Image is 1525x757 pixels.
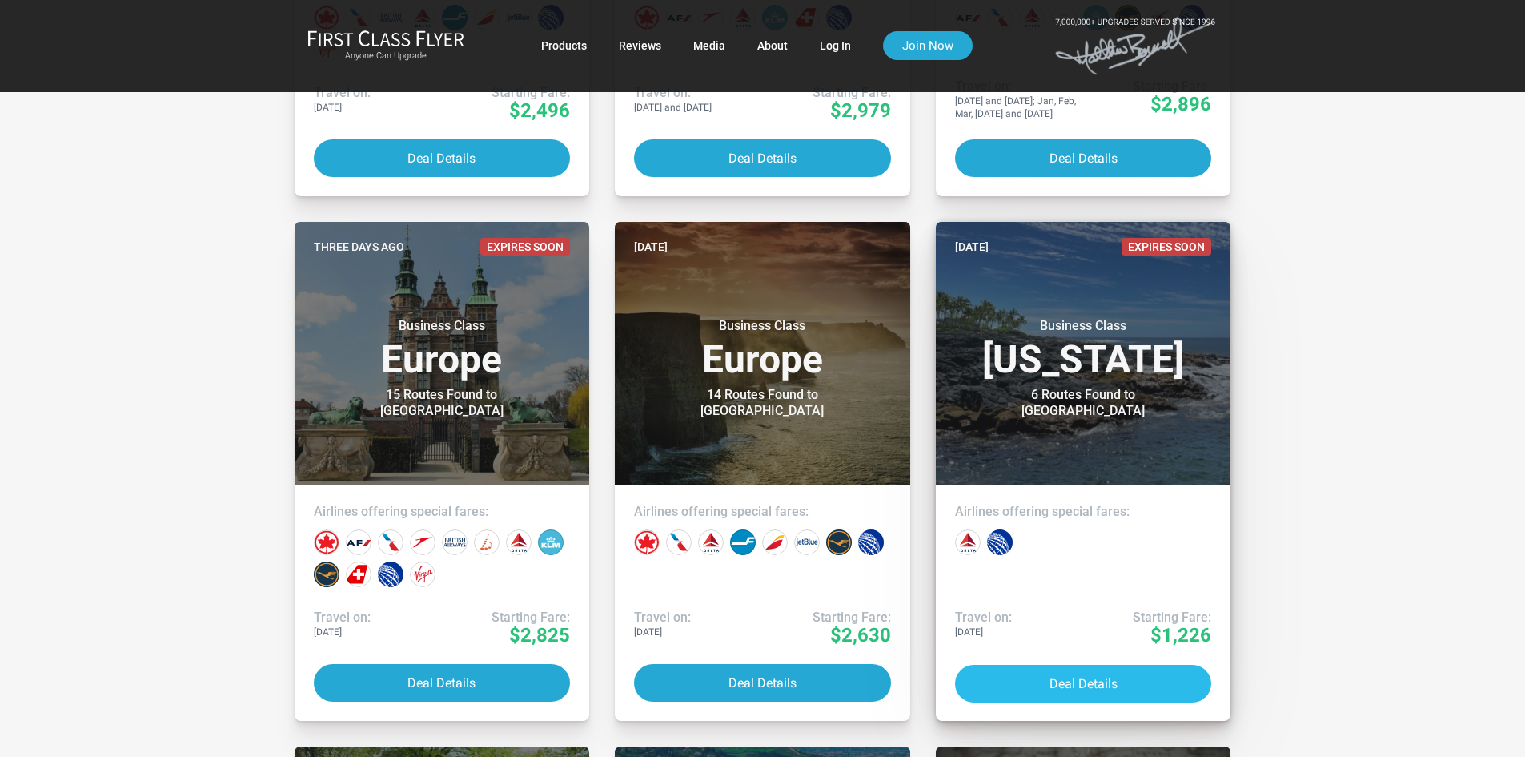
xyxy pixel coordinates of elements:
h3: [US_STATE] [955,318,1212,379]
div: Air Canada [634,529,660,555]
div: American Airlines [378,529,403,555]
div: Delta Airlines [698,529,724,555]
time: Three days ago [314,238,404,256]
div: British Airways [442,529,468,555]
div: Delta Airlines [955,529,981,555]
button: Deal Details [314,664,571,702]
div: Lufthansa [826,529,852,555]
div: United [987,529,1013,555]
div: Delta Airlines [506,529,532,555]
span: Expires Soon [480,238,570,256]
button: Deal Details [634,664,891,702]
div: Finnair [730,529,756,555]
div: Lufthansa [314,562,339,587]
button: Deal Details [955,665,1212,703]
a: [DATE]Expires SoonBusiness Class[US_STATE]6 Routes Found to [GEOGRAPHIC_DATA]Airlines offering sp... [936,222,1231,721]
small: Business Class [342,318,542,334]
a: Log In [820,31,851,60]
a: Products [541,31,587,60]
img: First Class Flyer [307,30,464,46]
small: Anyone Can Upgrade [307,50,464,62]
div: 6 Routes Found to [GEOGRAPHIC_DATA] [983,387,1183,419]
small: Business Class [662,318,862,334]
div: Swiss [346,562,371,587]
a: About [757,31,788,60]
time: [DATE] [955,238,989,256]
div: 15 Routes Found to [GEOGRAPHIC_DATA] [342,387,542,419]
small: Business Class [983,318,1183,334]
div: American Airlines [666,529,692,555]
a: [DATE]Business ClassEurope14 Routes Found to [GEOGRAPHIC_DATA]Airlines offering special fares:Tra... [615,222,910,721]
h4: Airlines offering special fares: [955,504,1212,520]
a: Join Now [883,31,973,60]
div: Virgin Atlantic [410,562,435,587]
div: Air France [346,529,371,555]
div: United [858,529,884,555]
h4: Airlines offering special fares: [634,504,891,520]
div: Air Canada [314,529,339,555]
button: Deal Details [955,139,1212,177]
time: [DATE] [634,238,668,256]
a: First Class FlyerAnyone Can Upgrade [307,30,464,62]
div: JetBlue [794,529,820,555]
div: 14 Routes Found to [GEOGRAPHIC_DATA] [662,387,862,419]
div: Brussels Airlines [474,529,500,555]
h3: Europe [314,318,571,379]
div: United [378,562,403,587]
div: Austrian Airlines‎ [410,529,435,555]
button: Deal Details [314,139,571,177]
a: Media [693,31,725,60]
button: Deal Details [634,139,891,177]
div: KLM [538,529,564,555]
a: Three days agoExpires SoonBusiness ClassEurope15 Routes Found to [GEOGRAPHIC_DATA]Airlines offeri... [295,222,590,721]
div: Iberia [762,529,788,555]
span: Expires Soon [1122,238,1211,256]
h3: Europe [634,318,891,379]
h4: Airlines offering special fares: [314,504,571,520]
a: Reviews [619,31,661,60]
